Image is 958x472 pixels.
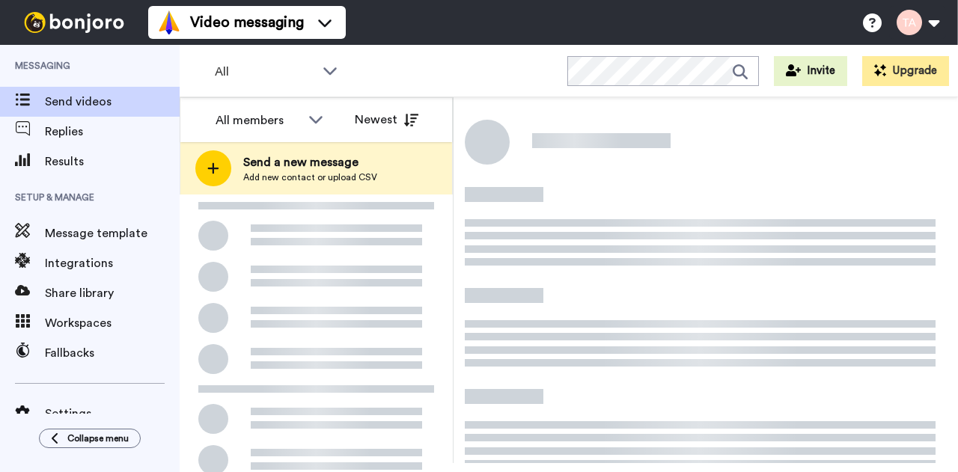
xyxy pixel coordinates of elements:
[774,56,847,86] button: Invite
[862,56,949,86] button: Upgrade
[45,344,180,362] span: Fallbacks
[344,105,430,135] button: Newest
[45,153,180,171] span: Results
[45,314,180,332] span: Workspaces
[216,111,301,129] div: All members
[45,284,180,302] span: Share library
[243,153,377,171] span: Send a new message
[45,224,180,242] span: Message template
[18,12,130,33] img: bj-logo-header-white.svg
[45,405,180,423] span: Settings
[39,429,141,448] button: Collapse menu
[190,12,304,33] span: Video messaging
[45,254,180,272] span: Integrations
[157,10,181,34] img: vm-color.svg
[67,432,129,444] span: Collapse menu
[215,63,315,81] span: All
[45,93,180,111] span: Send videos
[45,123,180,141] span: Replies
[243,171,377,183] span: Add new contact or upload CSV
